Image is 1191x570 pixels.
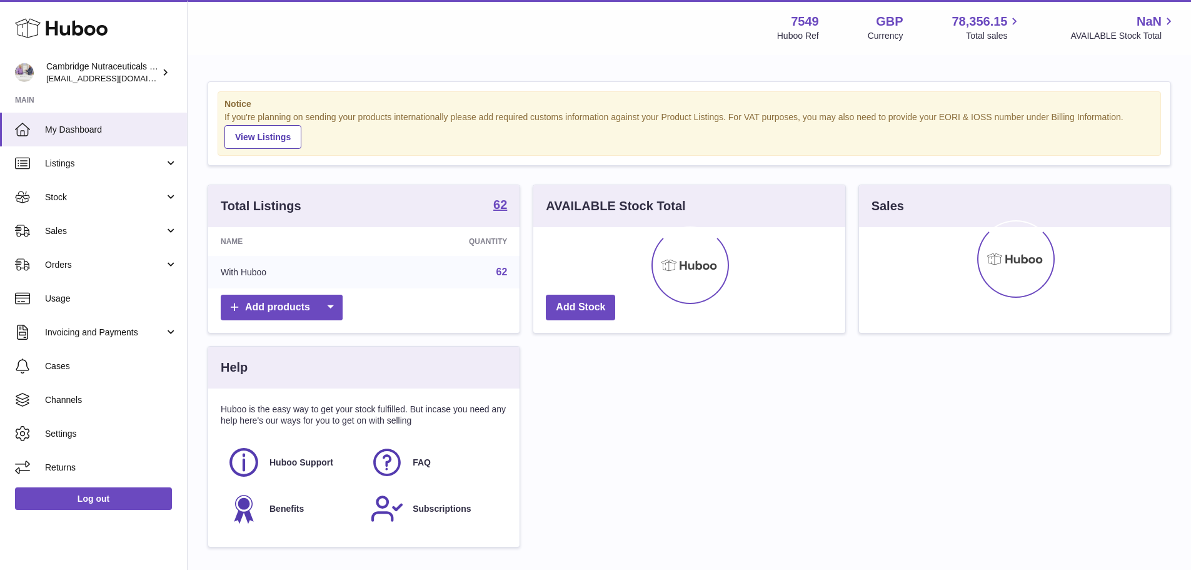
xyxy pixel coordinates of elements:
a: Huboo Support [227,445,358,479]
h3: Total Listings [221,198,301,215]
span: [EMAIL_ADDRESS][DOMAIN_NAME] [46,73,184,83]
a: 62 [496,267,508,277]
div: Huboo Ref [777,30,819,42]
div: If you're planning on sending your products internationally please add required customs informati... [224,111,1154,149]
span: Invoicing and Payments [45,327,164,338]
a: View Listings [224,125,301,149]
strong: GBP [876,13,903,30]
strong: 62 [493,198,507,211]
span: Cases [45,360,178,372]
a: Benefits [227,492,358,526]
div: Cambridge Nutraceuticals Ltd [46,61,159,84]
span: My Dashboard [45,124,178,136]
a: NaN AVAILABLE Stock Total [1070,13,1176,42]
span: NaN [1137,13,1162,30]
span: Usage [45,293,178,305]
a: Add products [221,295,343,320]
a: 78,356.15 Total sales [952,13,1022,42]
div: Currency [868,30,903,42]
span: Returns [45,462,178,474]
th: Quantity [373,227,520,256]
span: Stock [45,191,164,203]
span: AVAILABLE Stock Total [1070,30,1176,42]
td: With Huboo [208,256,373,288]
span: Huboo Support [269,457,333,469]
a: Add Stock [546,295,615,320]
span: Subscriptions [413,503,471,515]
span: Sales [45,225,164,237]
span: Settings [45,428,178,440]
img: internalAdmin-7549@internal.huboo.com [15,63,34,82]
a: 62 [493,198,507,213]
strong: Notice [224,98,1154,110]
span: Total sales [966,30,1022,42]
span: Orders [45,259,164,271]
th: Name [208,227,373,256]
span: Benefits [269,503,304,515]
h3: Sales [872,198,904,215]
span: Channels [45,394,178,406]
h3: Help [221,359,248,376]
span: Listings [45,158,164,170]
h3: AVAILABLE Stock Total [546,198,685,215]
p: Huboo is the easy way to get your stock fulfilled. But incase you need any help here's our ways f... [221,404,507,427]
a: Subscriptions [370,492,501,526]
span: FAQ [413,457,431,469]
strong: 7549 [791,13,819,30]
a: FAQ [370,445,501,479]
a: Log out [15,487,172,510]
span: 78,356.15 [952,13,1007,30]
